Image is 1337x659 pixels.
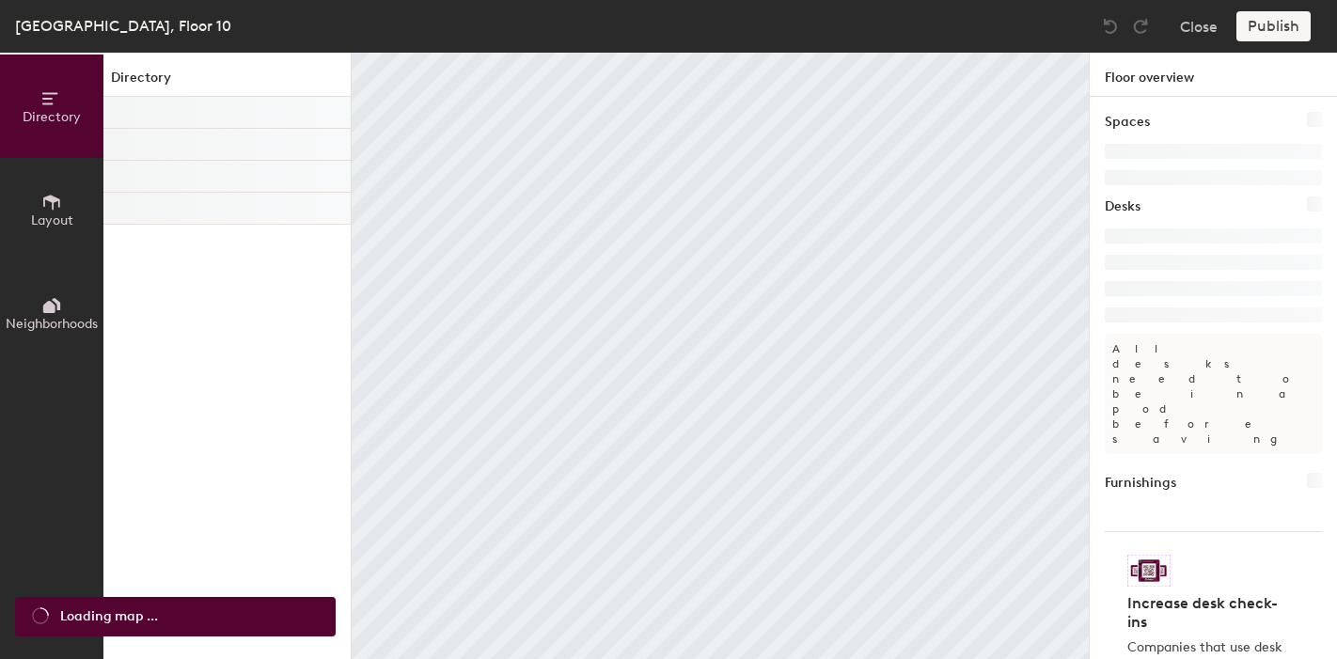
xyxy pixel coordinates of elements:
[352,53,1089,659] canvas: Map
[60,606,158,627] span: Loading map ...
[1105,196,1140,217] h1: Desks
[6,316,98,332] span: Neighborhoods
[1127,594,1288,632] h4: Increase desk check-ins
[1090,53,1337,97] h1: Floor overview
[103,68,351,97] h1: Directory
[1101,17,1120,36] img: Undo
[1105,334,1322,454] p: All desks need to be in a pod before saving
[1127,555,1171,587] img: Sticker logo
[15,14,231,38] div: [GEOGRAPHIC_DATA], Floor 10
[1105,112,1150,133] h1: Spaces
[1105,473,1176,494] h1: Furnishings
[31,212,73,228] span: Layout
[1180,11,1218,41] button: Close
[1131,17,1150,36] img: Redo
[23,109,81,125] span: Directory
